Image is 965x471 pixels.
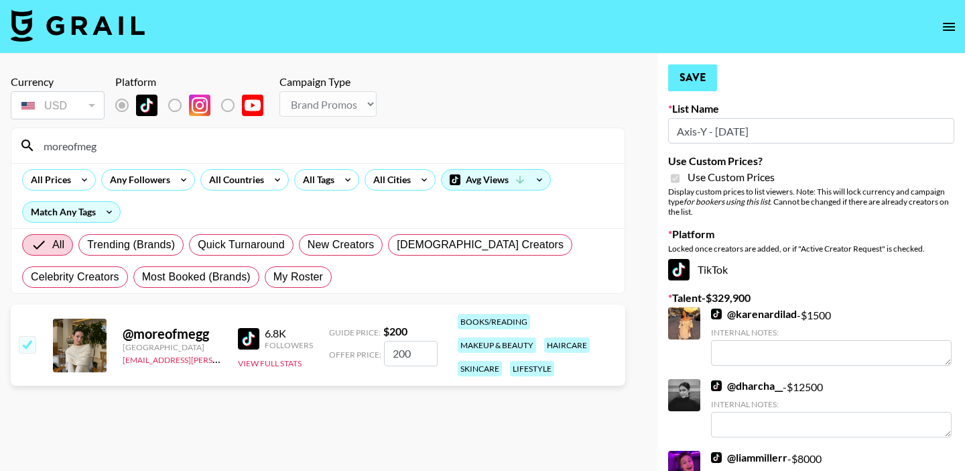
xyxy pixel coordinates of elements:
span: [DEMOGRAPHIC_DATA] Creators [397,237,564,253]
img: YouTube [242,95,263,116]
a: @liammillerr [711,451,787,464]
label: Platform [668,227,954,241]
label: Use Custom Prices? [668,154,954,168]
div: Display custom prices to list viewers. Note: This will lock currency and campaign type . Cannot b... [668,187,954,217]
span: Trending (Brands) [87,237,175,253]
input: 200 [384,341,438,366]
div: books/reading [458,314,530,329]
div: Campaign Type [279,75,377,89]
div: Match Any Tags [23,202,120,222]
div: Currency is locked to USD [11,89,105,122]
div: Followers [265,340,313,350]
div: List locked to TikTok. [115,91,274,119]
div: haircare [544,337,590,353]
a: @dharcha__ [711,379,783,392]
div: @ moreofmegg [123,325,222,342]
div: - $ 1500 [711,307,952,366]
div: makeup & beauty [458,337,536,353]
span: All [52,237,64,253]
span: Offer Price: [329,350,381,360]
div: [GEOGRAPHIC_DATA] [123,342,222,352]
span: New Creators [308,237,375,253]
div: All Countries [201,170,267,190]
img: TikTok [711,380,722,391]
label: Talent - $ 329,900 [668,291,954,305]
img: Instagram [189,95,210,116]
div: - $ 12500 [711,379,952,437]
div: lifestyle [510,361,554,376]
div: Internal Notes: [711,327,952,337]
span: Guide Price: [329,327,381,337]
div: All Prices [23,170,74,190]
div: 6.8K [265,327,313,340]
span: Most Booked (Brands) [142,269,251,285]
div: USD [13,94,102,117]
div: Locked once creators are added, or if "Active Creator Request" is checked. [668,244,954,254]
span: Celebrity Creators [31,269,119,285]
a: @karenardilad [711,307,797,321]
div: Internal Notes: [711,399,952,409]
button: Save [668,64,717,91]
div: Currency [11,75,105,89]
div: All Cities [365,170,413,190]
span: My Roster [273,269,323,285]
div: skincare [458,361,502,376]
label: List Name [668,102,954,115]
span: Quick Turnaround [198,237,285,253]
img: TikTok [136,95,157,116]
a: [EMAIL_ADDRESS][PERSON_NAME][DOMAIN_NAME] [123,352,321,365]
div: Platform [115,75,274,89]
div: Avg Views [442,170,550,190]
button: View Full Stats [238,358,302,368]
img: TikTok [238,328,259,350]
strong: $ 200 [383,325,407,337]
button: open drawer [936,13,962,40]
span: Use Custom Prices [688,170,775,184]
em: for bookers using this list [684,197,770,207]
img: TikTok [711,309,722,319]
div: All Tags [295,170,337,190]
div: TikTok [668,259,954,280]
img: TikTok [668,259,690,280]
img: Grail Talent [11,9,145,42]
input: Search by User Name [36,135,617,156]
img: TikTok [711,452,722,463]
div: Any Followers [102,170,173,190]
